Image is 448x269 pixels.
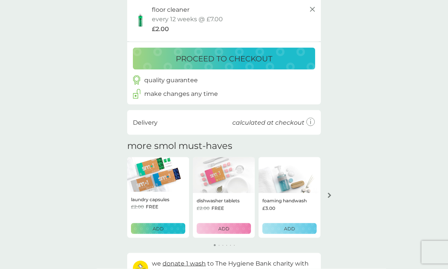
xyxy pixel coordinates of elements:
[211,205,224,212] span: FREE
[133,48,315,70] button: proceed to checkout
[144,89,218,99] p: make changes any time
[127,141,232,152] h2: more smol must-haves
[133,118,158,128] p: Delivery
[131,203,144,210] span: £2.00
[152,14,223,24] p: every 12 weeks @ £7.00
[197,197,240,204] p: dishwasher tablets
[197,223,251,234] button: ADD
[262,223,317,234] button: ADD
[162,260,206,267] span: donate 1 wash
[152,5,189,15] p: floor cleaner
[262,197,307,204] p: foaming handwash
[146,203,158,210] span: FREE
[232,118,304,128] p: calculated at checkout
[131,223,185,234] button: ADD
[218,225,229,232] p: ADD
[144,75,198,85] p: quality guarantee
[284,225,295,232] p: ADD
[152,24,169,34] span: £2.00
[153,225,164,232] p: ADD
[262,205,275,212] span: £3.00
[197,205,210,212] span: £2.00
[176,53,272,65] p: proceed to checkout
[131,196,169,203] p: laundry capsules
